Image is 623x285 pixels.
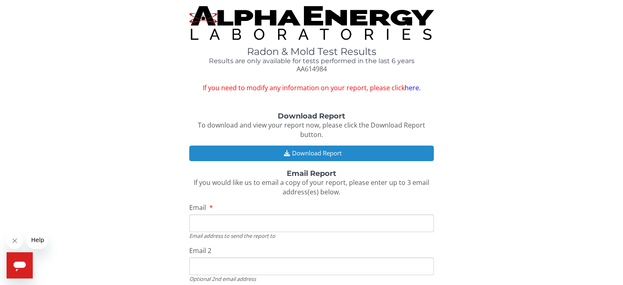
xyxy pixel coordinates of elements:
h4: Results are only available for tests performed in the last 6 years [189,57,433,65]
iframe: Close message [7,233,23,249]
h1: Radon & Mold Test Results [189,46,433,57]
img: TightCrop.jpg [189,6,433,40]
span: AA614984 [296,64,326,73]
span: Email [189,203,206,212]
div: Optional 2nd email address [189,275,433,283]
span: If you need to modify any information on your report, please click [189,83,433,93]
a: here. [404,83,420,92]
span: If you would like us to email a copy of your report, please enter up to 3 email address(es) below. [194,178,429,196]
div: Email address to send the report to [189,232,433,239]
span: Email 2 [189,246,211,255]
iframe: Button to launch messaging window [7,252,33,278]
button: Download Report [189,146,433,161]
strong: Email Report [287,169,336,178]
span: To download and view your report now, please click the Download Report button. [198,121,425,139]
strong: Download Report [278,112,345,121]
iframe: Message from company [26,231,48,249]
